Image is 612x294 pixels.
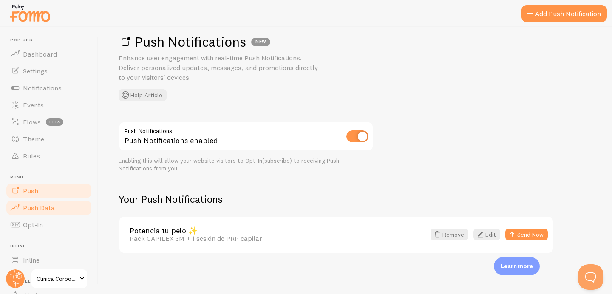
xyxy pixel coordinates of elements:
[119,53,323,82] p: Enhance user engagement with real-time Push Notifications. Deliver personalized updates, messages...
[31,269,88,289] a: Clínica Corpórea
[119,122,374,153] div: Push Notifications enabled
[5,62,93,79] a: Settings
[23,50,57,58] span: Dashboard
[5,216,93,233] a: Opt-In
[5,252,93,269] a: Inline
[5,182,93,199] a: Push
[23,135,44,143] span: Theme
[10,175,93,180] span: Push
[23,101,44,109] span: Events
[23,204,55,212] span: Push Data
[473,229,500,240] a: Edit
[23,152,40,160] span: Rules
[130,227,425,235] a: Potencia tu pelo ✨
[119,157,374,172] div: Enabling this will allow your website visitors to Opt-In(subscribe) to receiving Push Notificatio...
[5,45,93,62] a: Dashboard
[578,264,603,290] iframe: Help Scout Beacon - Open
[10,37,93,43] span: Pop-ups
[431,229,468,240] button: Remove
[37,274,77,284] span: Clínica Corpórea
[46,118,63,126] span: beta
[251,38,270,46] div: NEW
[5,130,93,147] a: Theme
[5,113,93,130] a: Flows beta
[23,118,41,126] span: Flows
[505,229,548,240] button: Send Now
[23,67,48,75] span: Settings
[501,262,533,270] p: Learn more
[5,79,93,96] a: Notifications
[10,243,93,249] span: Inline
[494,257,540,275] div: Learn more
[5,199,93,216] a: Push Data
[23,187,38,195] span: Push
[23,256,40,264] span: Inline
[119,89,167,101] button: Help Article
[5,96,93,113] a: Events
[9,2,51,24] img: fomo-relay-logo-orange.svg
[119,33,592,51] h1: Push Notifications
[23,220,43,229] span: Opt-In
[23,84,62,92] span: Notifications
[5,147,93,164] a: Rules
[130,235,425,242] div: Pack CAPILEX 3M + 1 sesión de PRP capilar
[119,192,554,206] h2: Your Push Notifications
